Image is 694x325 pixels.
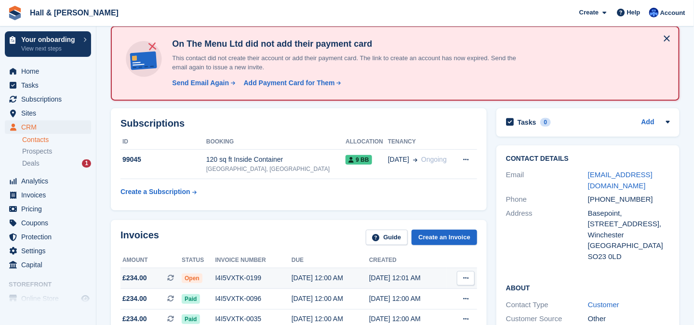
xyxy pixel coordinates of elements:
[22,135,91,144] a: Contacts
[588,170,653,190] a: [EMAIL_ADDRESS][DOMAIN_NAME]
[21,120,79,134] span: CRM
[21,65,79,78] span: Home
[506,155,670,163] h2: Contact Details
[5,31,91,57] a: Your onboarding View next steps
[588,313,670,325] div: Other
[506,299,588,311] div: Contact Type
[215,273,292,283] div: I4I5VXTK-0199
[588,240,670,251] div: [GEOGRAPHIC_DATA]
[182,294,200,304] span: Paid
[215,314,292,324] div: I4I5VXTK-0035
[369,294,447,304] div: [DATE] 12:00 AM
[506,313,588,325] div: Customer Source
[292,273,369,283] div: [DATE] 12:00 AM
[292,294,369,304] div: [DATE] 12:00 AM
[21,174,79,188] span: Analytics
[215,294,292,304] div: I4I5VXTK-0096
[21,92,79,106] span: Subscriptions
[5,78,91,92] a: menu
[588,251,670,262] div: SO23 0LD
[506,208,588,262] div: Address
[5,292,91,305] a: menu
[5,188,91,202] a: menu
[346,134,388,150] th: Allocation
[369,273,447,283] div: [DATE] 12:01 AM
[120,155,206,165] div: 99045
[21,44,79,53] p: View next steps
[412,230,477,246] a: Create an Invoice
[123,39,164,79] img: no-card-linked-e7822e413c904bf8b177c4d89f31251c4716f9871600ec3ca5bfc59e148c83f4.svg
[120,230,159,246] h2: Invoices
[369,253,447,268] th: Created
[21,106,79,120] span: Sites
[21,188,79,202] span: Invoices
[120,118,477,129] h2: Subscriptions
[506,283,670,292] h2: About
[22,146,91,156] a: Prospects
[627,8,641,17] span: Help
[5,120,91,134] a: menu
[21,292,79,305] span: Online Store
[120,253,182,268] th: Amount
[588,208,670,230] div: Basepoint, [STREET_ADDRESS],
[540,118,551,127] div: 0
[346,155,372,165] span: 9 BB
[26,5,122,21] a: Hall & [PERSON_NAME]
[80,293,91,304] a: Preview store
[21,216,79,230] span: Coupons
[244,78,335,88] div: Add Payment Card for Them
[182,273,202,283] span: Open
[5,230,91,244] a: menu
[8,6,22,20] img: stora-icon-8386f47178a22dfd0bd8f6a31ec36ba5ce8667c1dd55bd0f319d3a0aa187defe.svg
[9,280,96,289] span: Storefront
[168,39,530,50] h4: On The Menu Ltd did not add their payment card
[82,159,91,168] div: 1
[660,8,685,18] span: Account
[22,158,91,169] a: Deals 1
[21,258,79,272] span: Capital
[388,155,409,165] span: [DATE]
[369,314,447,324] div: [DATE] 12:00 AM
[5,174,91,188] a: menu
[588,194,670,205] div: [PHONE_NUMBER]
[421,156,447,163] span: Ongoing
[588,300,619,309] a: Customer
[579,8,599,17] span: Create
[22,147,52,156] span: Prospects
[292,314,369,324] div: [DATE] 12:00 AM
[182,314,200,324] span: Paid
[21,244,79,258] span: Settings
[641,117,654,128] a: Add
[206,155,346,165] div: 120 sq ft Inside Container
[292,253,369,268] th: Due
[5,202,91,216] a: menu
[21,78,79,92] span: Tasks
[122,314,147,324] span: £234.00
[5,216,91,230] a: menu
[120,187,190,197] div: Create a Subscription
[122,273,147,283] span: £234.00
[506,194,588,205] div: Phone
[21,202,79,216] span: Pricing
[21,230,79,244] span: Protection
[182,253,215,268] th: Status
[649,8,659,17] img: Claire Banham
[518,118,536,127] h2: Tasks
[5,92,91,106] a: menu
[5,65,91,78] a: menu
[21,36,79,43] p: Your onboarding
[168,53,530,72] p: This contact did not create their account or add their payment card. The link to create an accoun...
[506,169,588,191] div: Email
[122,294,147,304] span: £234.00
[5,106,91,120] a: menu
[5,258,91,272] a: menu
[215,253,292,268] th: Invoice number
[120,183,197,201] a: Create a Subscription
[206,134,346,150] th: Booking
[120,134,206,150] th: ID
[5,244,91,258] a: menu
[588,230,670,241] div: Winchester
[366,230,408,246] a: Guide
[172,78,229,88] div: Send Email Again
[22,159,40,168] span: Deals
